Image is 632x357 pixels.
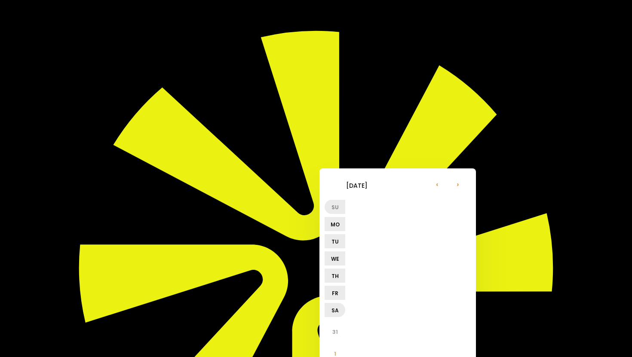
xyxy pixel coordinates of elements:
[325,234,345,248] li: Tu
[325,175,389,195] li: [DATE]
[325,321,345,342] li: 31
[448,174,468,194] li: ›
[325,303,345,317] li: Sa
[325,200,345,214] li: Su
[325,269,345,283] li: Th
[427,174,448,194] li: ‹
[325,286,345,300] li: Fr
[325,251,345,265] li: We
[325,217,345,231] li: Mo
